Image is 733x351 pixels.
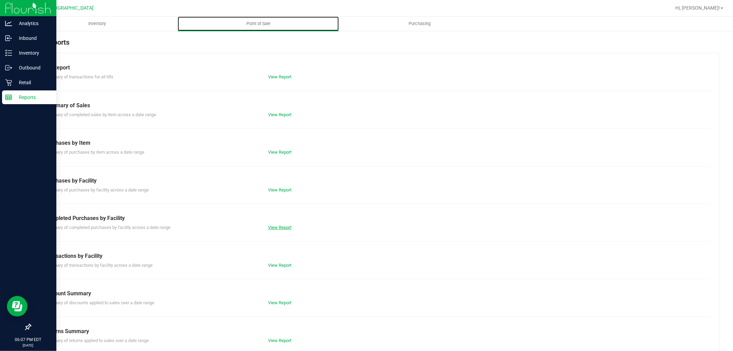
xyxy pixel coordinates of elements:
a: View Report [268,74,291,79]
span: Summary of purchases by item across a date range [44,150,144,155]
iframe: Resource center [7,296,27,317]
div: Completed Purchases by Facility [44,214,705,222]
p: Outbound [12,64,53,72]
div: Returns Summary [44,327,705,336]
p: Retail [12,78,53,87]
a: View Report [268,150,291,155]
a: View Report [268,338,291,343]
p: 06:07 PM EDT [3,337,53,343]
span: Point of Sale [237,21,280,27]
span: Inventory [79,21,115,27]
div: Purchases by Item [44,139,705,147]
span: Summary of transactions by facility across a date range [44,263,153,268]
a: View Report [268,112,291,117]
a: View Report [268,300,291,305]
a: Purchasing [339,17,500,31]
inline-svg: Analytics [5,20,12,27]
inline-svg: Inventory [5,50,12,56]
p: Analytics [12,19,53,28]
span: [GEOGRAPHIC_DATA] [47,5,94,11]
p: Reports [12,93,53,101]
span: Summary of transactions for all tills [44,74,113,79]
inline-svg: Retail [5,79,12,86]
inline-svg: Outbound [5,64,12,71]
span: Purchasing [399,21,440,27]
span: Hi, [PERSON_NAME]! [675,5,720,11]
a: Inventory [16,17,178,31]
p: Inbound [12,34,53,42]
a: View Report [268,263,291,268]
a: Point of Sale [178,17,339,31]
div: Summary of Sales [44,101,705,110]
p: Inventory [12,49,53,57]
div: POS Reports [30,37,719,53]
span: Summary of completed sales by item across a date range [44,112,156,117]
inline-svg: Inbound [5,35,12,42]
div: Till Report [44,64,705,72]
span: Summary of purchases by facility across a date range [44,187,149,193]
span: Summary of discounts applied to sales over a date range [44,300,154,305]
a: View Report [268,225,291,230]
a: View Report [268,187,291,193]
div: Discount Summary [44,289,705,298]
inline-svg: Reports [5,94,12,101]
span: Summary of returns applied to sales over a date range [44,338,149,343]
div: Transactions by Facility [44,252,705,260]
div: Purchases by Facility [44,177,705,185]
span: Summary of completed purchases by facility across a date range [44,225,170,230]
p: [DATE] [3,343,53,348]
